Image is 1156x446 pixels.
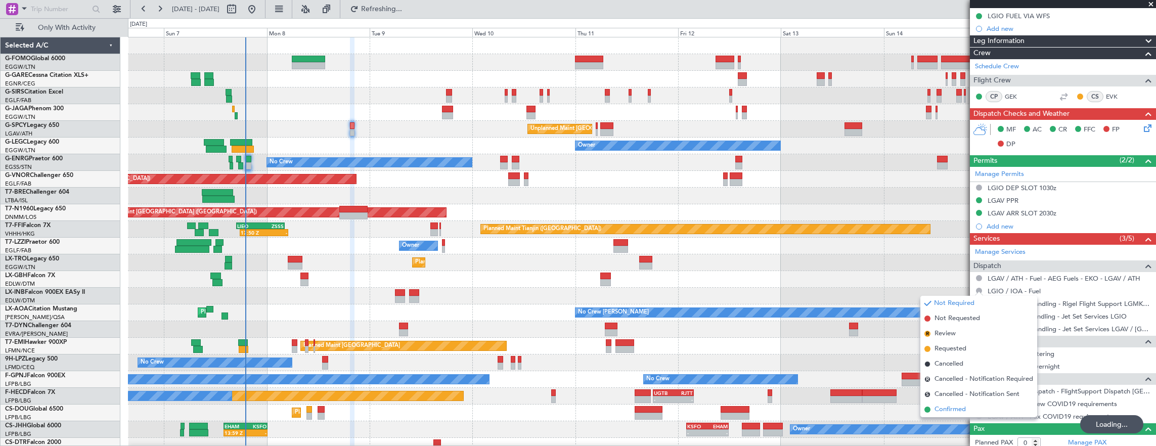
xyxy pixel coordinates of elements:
a: VHHH/HKG [5,230,35,238]
span: DP [1006,140,1015,150]
span: (2/2) [1120,155,1134,165]
span: G-GARE [5,72,28,78]
span: G-ENRG [5,156,29,162]
span: Review [935,329,956,339]
span: G-VNOR [5,172,30,179]
a: EDLW/DTM [5,280,35,288]
div: KSFO [687,423,707,429]
div: Fri 12 [678,28,781,37]
span: R [924,376,930,382]
div: UGTB [654,390,673,396]
a: CS-JHHGlobal 6000 [5,423,61,429]
span: G-SPCY [5,122,27,128]
span: Crew [973,48,991,59]
span: Permits [973,155,997,167]
a: DNMM/LOS [5,213,36,221]
div: Sun 7 [164,28,266,37]
a: LGAV / ATH - Crew COVID19 requirements [988,399,1117,408]
a: LFPB/LBG [5,414,31,421]
div: LGIO FUEL VIA WFS [988,12,1050,20]
div: LGAV PPR [988,196,1018,205]
span: Confirmed [935,405,966,415]
a: Manage Services [975,247,1026,257]
span: T7-DYN [5,323,28,329]
span: [DATE] - [DATE] [172,5,219,14]
button: Only With Activity [11,20,110,36]
a: EGNR/CEG [5,80,35,87]
div: Sun 14 [884,28,987,37]
span: CS-DOU [5,406,29,412]
span: Services [973,233,1000,245]
span: Flight Crew [973,75,1011,86]
a: LFMD/CEQ [5,364,34,371]
div: RJTT [674,390,693,396]
div: CP [986,91,1002,102]
a: LGAV/ATH [5,130,32,138]
div: Planned Maint [GEOGRAPHIC_DATA] [303,338,400,353]
div: - [687,430,707,436]
div: No Crew [646,372,670,387]
a: G-ENRGPraetor 600 [5,156,63,162]
div: Add new [987,24,1151,33]
a: T7-DYNChallenger 604 [5,323,71,329]
a: EVK [1106,92,1129,101]
span: G-LEGC [5,139,27,145]
div: Unplanned Maint [GEOGRAPHIC_DATA] ([PERSON_NAME] Intl) [530,121,694,137]
a: EVRA/[PERSON_NAME] [5,330,68,338]
div: - [674,396,693,403]
a: G-SPCYLegacy 650 [5,122,59,128]
a: Schedule Crew [975,62,1019,72]
span: Refreshing... [361,6,403,13]
div: Owner [793,422,810,437]
a: EDLW/DTM [5,297,35,304]
a: LFPB/LBG [5,397,31,405]
span: T7-LZZI [5,239,26,245]
div: EHAM [707,423,728,429]
span: S [924,391,930,397]
a: [PERSON_NAME]/QSA [5,314,65,321]
div: - [654,396,673,403]
div: CS [1087,91,1103,102]
div: - [245,430,266,436]
a: G-JAGAPhenom 300 [5,106,64,112]
a: LTBA/ISL [5,197,28,204]
span: CS-DTR [5,439,27,445]
div: ZSSS [260,223,284,229]
a: G-SIRSCitation Excel [5,89,63,95]
div: - [707,430,728,436]
div: LGAV ARR SLOT 2030z [988,209,1056,217]
div: No Crew [270,155,293,170]
a: F-GPNJFalcon 900EX [5,373,65,379]
span: Dispatch [973,260,1001,272]
div: Planned Maint Tianjin ([GEOGRAPHIC_DATA]) [483,221,601,237]
a: T7-BREChallenger 604 [5,189,69,195]
a: EGGW/LTN [5,263,35,271]
div: Add new [987,222,1151,231]
span: LX-INB [5,289,25,295]
a: LGAV / ATH - Fuel - AEG Fuels - EKO - LGAV / ATH [988,274,1140,283]
span: Only With Activity [26,24,107,31]
div: No Crew [141,355,164,370]
div: EHAM [225,423,246,429]
div: 17:50 Z [241,230,264,236]
div: [DATE] [130,20,147,29]
span: LX-TRO [5,256,27,262]
div: Planned Maint [GEOGRAPHIC_DATA] ([GEOGRAPHIC_DATA]) [295,405,454,420]
div: LGIO DEP SLOT 1030z [988,184,1056,192]
a: LFPB/LBG [5,380,31,388]
span: (3/5) [1120,233,1134,244]
span: T7-N1960 [5,206,33,212]
a: LX-INBFalcon 900EX EASy II [5,289,85,295]
a: EGLF/FAB [5,247,31,254]
a: T7-LZZIPraetor 600 [5,239,60,245]
a: CS-DTRFalcon 2000 [5,439,61,445]
a: LX-AOACitation Mustang [5,306,77,312]
a: LGAV / ATH - Handling - Jet Set Services LGAV / [GEOGRAPHIC_DATA] [988,325,1151,333]
div: KSFO [246,423,267,429]
span: G-FOMO [5,56,31,62]
span: MF [1006,125,1016,135]
span: T7-BRE [5,189,26,195]
div: Wed 10 [472,28,575,37]
a: CS-DOUGlobal 6500 [5,406,63,412]
a: 9H-LPZLegacy 500 [5,356,58,362]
